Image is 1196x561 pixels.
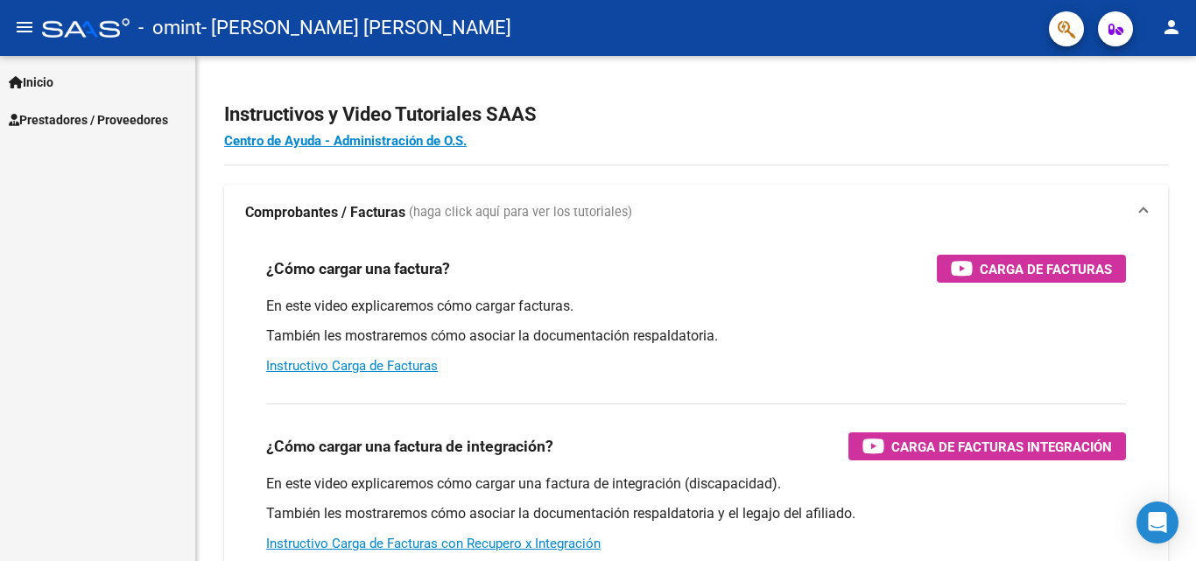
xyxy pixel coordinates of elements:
[1136,501,1178,543] div: Open Intercom Messenger
[848,432,1126,460] button: Carga de Facturas Integración
[224,185,1168,241] mat-expansion-panel-header: Comprobantes / Facturas (haga click aquí para ver los tutoriales)
[14,17,35,38] mat-icon: menu
[266,434,553,459] h3: ¿Cómo cargar una factura de integración?
[266,297,1126,316] p: En este video explicaremos cómo cargar facturas.
[224,133,467,149] a: Centro de Ayuda - Administración de O.S.
[409,203,632,222] span: (haga click aquí para ver los tutoriales)
[201,9,511,47] span: - [PERSON_NAME] [PERSON_NAME]
[224,98,1168,131] h2: Instructivos y Video Tutoriales SAAS
[266,326,1126,346] p: También les mostraremos cómo asociar la documentación respaldatoria.
[980,258,1112,280] span: Carga de Facturas
[9,110,168,130] span: Prestadores / Proveedores
[266,504,1126,523] p: También les mostraremos cómo asociar la documentación respaldatoria y el legajo del afiliado.
[1161,17,1182,38] mat-icon: person
[266,536,601,551] a: Instructivo Carga de Facturas con Recupero x Integración
[937,255,1126,283] button: Carga de Facturas
[266,474,1126,494] p: En este video explicaremos cómo cargar una factura de integración (discapacidad).
[9,73,53,92] span: Inicio
[138,9,201,47] span: - omint
[245,203,405,222] strong: Comprobantes / Facturas
[891,436,1112,458] span: Carga de Facturas Integración
[266,358,438,374] a: Instructivo Carga de Facturas
[266,256,450,281] h3: ¿Cómo cargar una factura?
